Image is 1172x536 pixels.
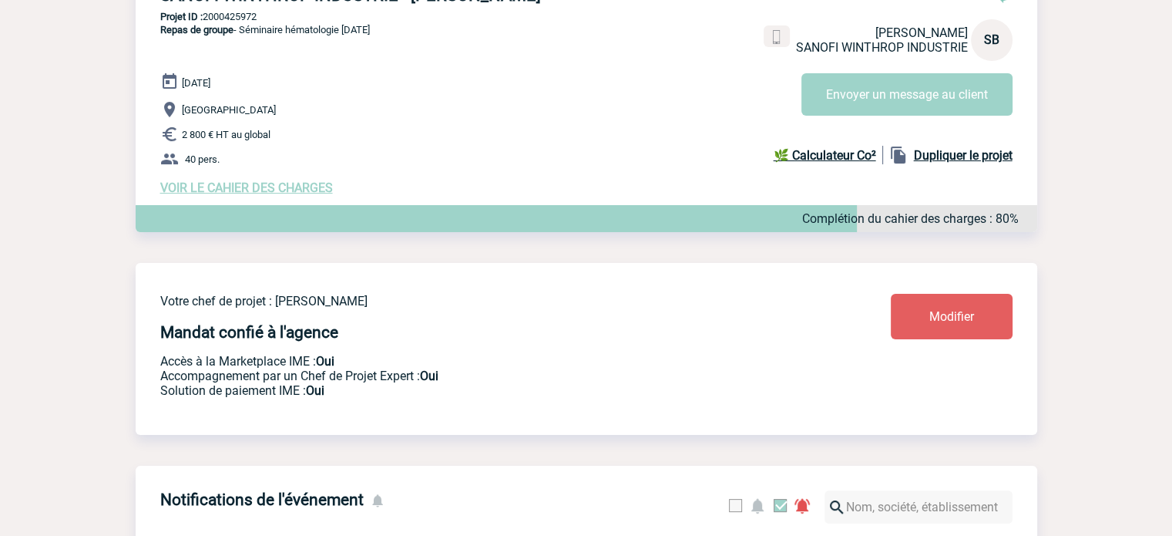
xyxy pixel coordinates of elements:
b: Oui [420,369,438,383]
b: 🌿 Calculateur Co² [774,148,876,163]
b: Oui [316,354,334,369]
span: [GEOGRAPHIC_DATA] [182,104,276,116]
b: Oui [306,383,324,398]
h4: Notifications de l'événement [160,490,364,509]
p: Votre chef de projet : [PERSON_NAME] [160,294,800,308]
img: portable.png [770,30,784,44]
b: Projet ID : [160,11,203,22]
span: - Séminaire hématologie [DATE] [160,24,370,35]
span: [DATE] [182,77,210,89]
h4: Mandat confié à l'agence [160,323,338,342]
span: SANOFI WINTHROP INDUSTRIE [796,40,968,55]
p: Prestation payante [160,369,800,383]
a: 🌿 Calculateur Co² [774,146,883,164]
img: file_copy-black-24dp.png [889,146,908,164]
button: Envoyer un message au client [801,73,1012,116]
span: SB [984,32,999,47]
p: Conformité aux process achat client, Prise en charge de la facturation, Mutualisation de plusieur... [160,383,800,398]
b: Dupliquer le projet [914,148,1012,163]
span: 2 800 € HT au global [182,129,270,140]
span: [PERSON_NAME] [875,25,968,40]
span: Modifier [929,309,974,324]
a: VOIR LE CAHIER DES CHARGES [160,180,333,195]
p: Accès à la Marketplace IME : [160,354,800,369]
p: 2000425972 [136,11,1037,22]
span: Repas de groupe [160,24,233,35]
span: 40 pers. [185,153,220,165]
